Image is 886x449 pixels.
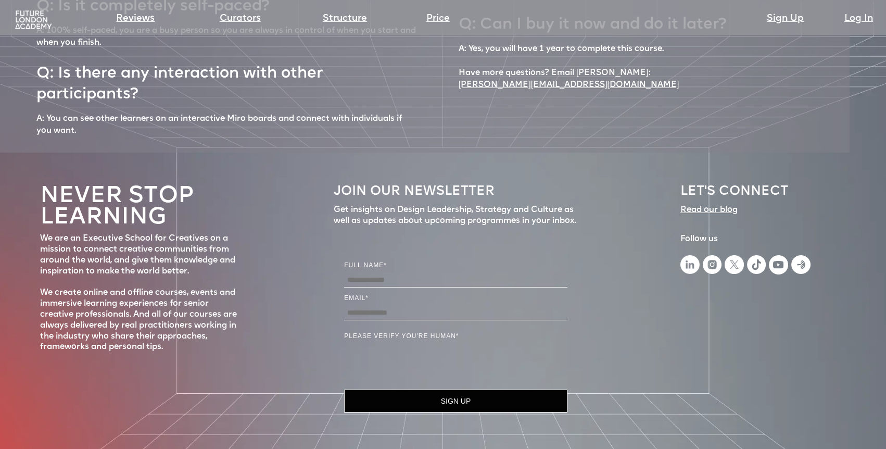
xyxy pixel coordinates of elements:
[680,184,811,199] h5: LET's CONNEcT
[40,186,242,228] h4: Never stop learning
[36,54,417,105] h2: Q: Is there any interaction with other participants?
[36,113,417,137] p: A: You can see other learners on an interactive Miro boards and connect with individuals if you w...
[344,390,567,413] button: SIGN UP
[344,260,567,270] label: FULL NAME*
[680,205,738,227] a: Read our blog‍
[680,234,811,245] div: Follow us
[334,184,578,199] h5: JOIN OUR NEWSLETTER
[40,233,242,353] div: We are an Executive School for Creatives on a mission to connect creative communities from around...
[344,293,567,303] label: EMAIL*
[680,205,738,227] div: Read our blog ‍
[323,11,367,26] a: Structure
[116,11,155,26] a: Reviews
[459,43,679,91] p: A: Yes, you will have 1 year to complete this course. Have more questions? Email [PERSON_NAME]:
[36,25,417,49] p: A: 100% self-paced, you are a busy person so you are always in control of when you start and when...
[844,11,873,26] a: Log In
[426,11,450,26] a: Price
[344,331,567,341] label: Please verify you're human
[767,11,804,26] a: Sign Up
[344,344,502,384] iframe: reCAPTCHA
[334,205,578,227] div: Get insights on Design Leadership, Strategy and Culture as well as updates about upcoming program...
[220,11,261,26] a: Curators
[459,79,679,91] a: [PERSON_NAME][EMAIL_ADDRESS][DOMAIN_NAME]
